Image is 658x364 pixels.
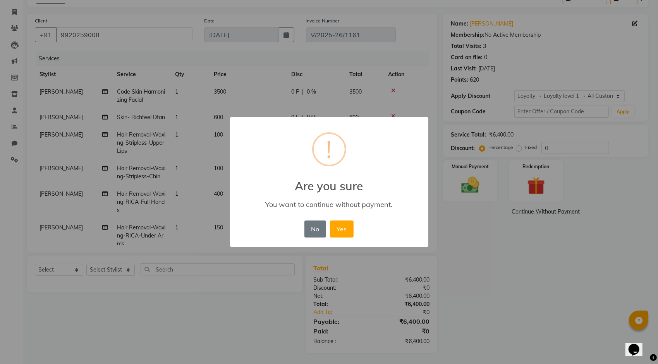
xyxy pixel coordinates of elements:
button: Yes [330,220,354,238]
button: No [304,220,326,238]
div: ! [326,134,332,165]
div: You want to continue without payment. [241,200,417,209]
h2: Are you sure [230,170,428,193]
iframe: chat widget [625,333,650,356]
